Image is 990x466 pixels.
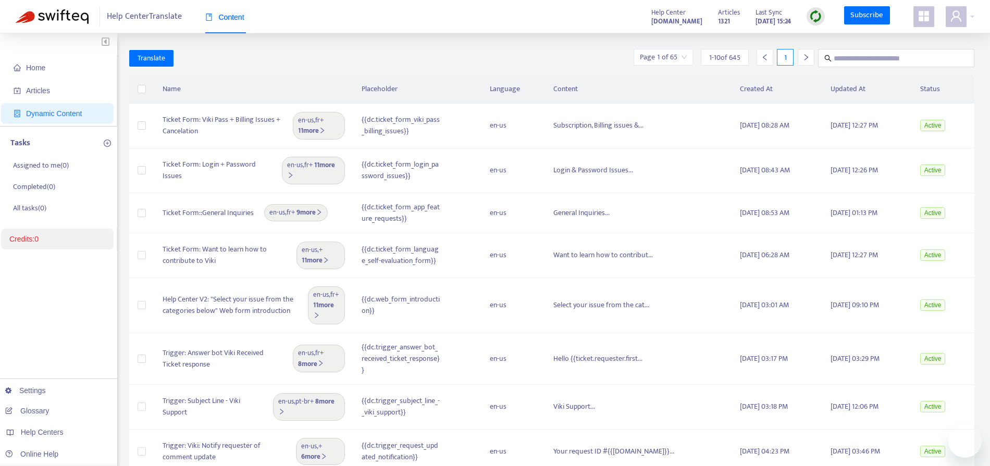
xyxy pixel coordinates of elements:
[732,385,822,430] td: [DATE] 03:18 PM
[301,440,317,452] span: en-us
[822,75,912,104] th: Updated At
[298,347,314,359] span: en-us
[163,347,282,370] span: Trigger: Answer bot Viki Received Ticket response
[278,408,285,415] span: right
[481,233,545,278] td: en-us
[316,209,323,216] span: right
[732,104,822,148] td: [DATE] 08:28 AM
[822,148,912,193] td: [DATE] 12:26 PM
[809,10,822,23] img: sync.dc5367851b00ba804db3.png
[301,451,327,462] b: 6 more
[9,235,39,243] a: Credits:0
[756,16,791,27] strong: [DATE] 15:24
[287,207,291,218] span: fr
[205,14,213,21] span: book
[163,440,286,463] span: Trigger: Viki: Notify requester of comment update
[481,75,545,104] th: Language
[5,386,46,395] a: Settings
[129,50,174,67] button: Translate
[718,7,740,18] span: Articles
[298,358,324,370] b: 8 more
[822,333,912,385] td: [DATE] 03:29 PM
[920,299,946,311] span: Active
[138,53,165,64] span: Translate
[298,348,340,369] span: , +
[822,233,912,278] td: [DATE] 12:27 PM
[481,278,545,333] td: en-us
[163,207,254,219] span: Ticket Form::General Inquiries
[844,6,890,25] a: Subscribe
[287,159,335,181] b: 11 more
[13,203,46,213] p: All tasks ( 0 )
[269,207,285,218] span: en-us
[545,75,732,104] th: Content
[777,49,794,66] div: 1
[732,148,822,193] td: [DATE] 08:43 AM
[5,407,49,415] a: Glossary
[362,244,440,267] div: {{dc.ticket_form_language_self-evaluation_form}}
[13,160,69,171] p: Assigned to me ( 0 )
[948,424,982,458] iframe: Button to launch messaging window
[163,244,286,267] span: Ticket Form: Want to learn how to contribute to Viki
[298,115,314,126] span: en-us
[163,395,263,418] span: Trigger: Subject Line - Viki Support
[824,55,832,62] span: search
[107,7,182,27] span: Help Center Translate
[920,120,946,131] span: Active
[287,160,339,181] span: , +
[362,440,440,463] div: {{dc.trigger_request_updated_notification}}
[481,333,545,385] td: en-us
[16,9,89,24] img: Swifteq
[920,249,946,261] span: Active
[756,7,782,18] span: Last Sync
[163,159,272,182] span: Ticket Form: Login + Password Issues
[362,342,440,376] div: {{dc.trigger_answer_bot_received_ticket_response}}
[362,159,440,182] div: {{dc.ticket_form_login_password_issues}}
[362,201,440,224] div: {{dc.ticket_form_app_feature_requests}}
[14,110,21,117] span: container
[21,428,64,436] span: Help Centers
[732,333,822,385] td: [DATE] 03:17 PM
[362,395,440,418] div: {{dc.trigger_subject_line_-_viki_support}}
[163,114,282,137] span: Ticket Form: Viki Pass + Billing Issues + Cancelation
[315,347,320,359] span: fr
[822,385,912,430] td: [DATE] 12:06 PM
[278,396,339,418] span: , +
[313,312,320,319] span: right
[918,10,930,22] span: appstore
[481,104,545,148] td: en-us
[10,137,30,149] p: Tasks
[302,255,329,266] b: 11 more
[553,207,610,219] span: General Inquiries...
[709,52,740,63] span: 1 - 10 of 645
[553,299,649,311] span: Select your issue from the cat...
[301,441,340,462] span: , +
[481,385,545,430] td: en-us
[822,278,912,333] td: [DATE] 09:10 PM
[353,75,482,104] th: Placeholder
[295,207,323,218] b: 9 more
[732,75,822,104] th: Created At
[330,289,335,300] span: fr
[287,172,294,179] span: right
[732,193,822,233] td: [DATE] 08:53 AM
[319,127,326,134] span: right
[362,114,440,137] div: {{dc.ticket_form_viki_pass_billing_issues}}
[14,64,21,71] span: home
[950,10,962,22] span: user
[302,245,340,266] span: , +
[651,16,702,27] strong: [DOMAIN_NAME]
[287,159,303,171] span: en-us
[732,278,822,333] td: [DATE] 03:01 AM
[14,87,21,94] span: account-book
[323,257,329,263] span: right
[313,289,340,321] span: , +
[26,64,45,72] span: Home
[269,207,323,218] span: , +
[26,86,50,95] span: Articles
[920,165,946,176] span: Active
[304,159,309,171] span: fr
[553,400,595,412] span: Viki Support...
[920,401,946,412] span: Active
[802,54,810,61] span: right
